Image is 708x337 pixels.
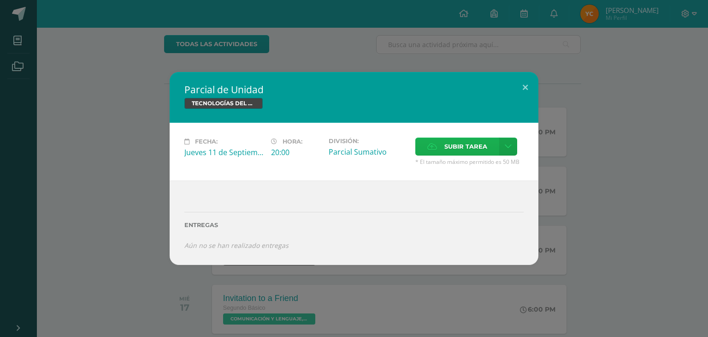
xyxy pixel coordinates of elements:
i: Aún no se han realizado entregas [184,241,289,250]
span: Fecha: [195,138,218,145]
span: Subir tarea [444,138,487,155]
button: Close (Esc) [512,72,538,103]
label: Entregas [184,222,524,229]
span: Hora: [283,138,302,145]
div: Jueves 11 de Septiembre [184,147,264,157]
span: * El tamaño máximo permitido es 50 MB [415,158,524,166]
span: TECNOLOGÍAS DEL APRENDIZAJE Y LA COMUNICACIÓN [184,98,263,109]
div: 20:00 [271,147,321,157]
div: Parcial Sumativo [329,147,408,157]
label: División: [329,138,408,144]
h2: Parcial de Unidad [184,83,524,96]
